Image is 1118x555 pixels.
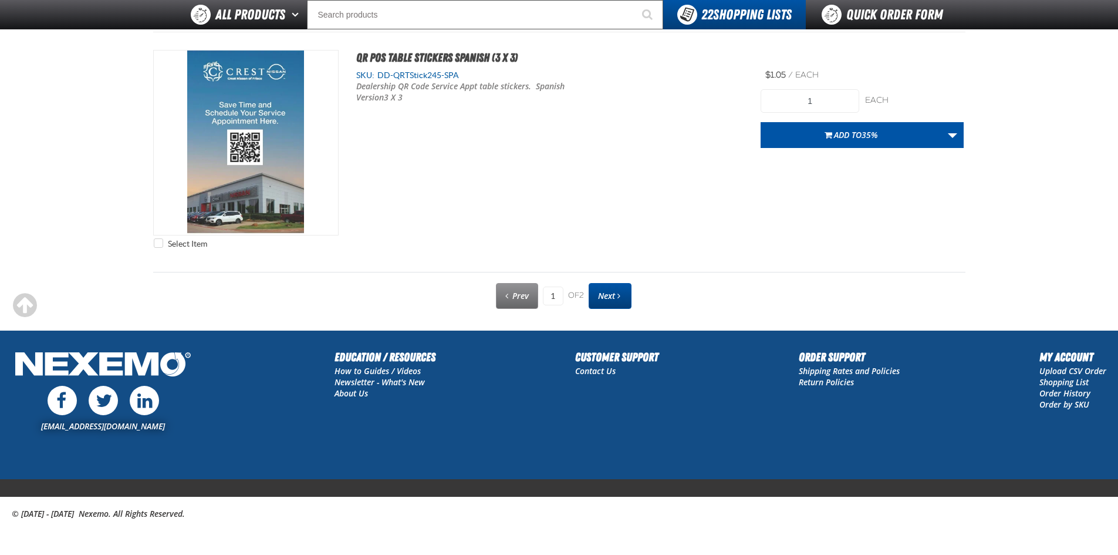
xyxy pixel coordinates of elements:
a: About Us [335,388,368,399]
a: Return Policies [799,376,854,388]
strong: 3 X 3 [384,92,403,103]
input: Select Item [154,238,163,248]
span: of [568,291,584,301]
span: Add to [834,129,878,140]
strong: 22 [701,6,713,23]
a: More Actions [941,122,964,148]
a: Upload CSV Order [1039,365,1106,376]
h2: My Account [1039,348,1106,366]
h2: Customer Support [575,348,658,366]
a: QR POS Table Stickers Spanish (3 X 3) [356,51,518,65]
span: / [788,70,793,80]
p: Dealership QR Code Service Appt table stickers. Spanish Version [356,81,589,103]
span: $1.05 [765,70,786,80]
: View Details of the QR POS Table Stickers Spanish (3 X 3) [154,51,338,235]
a: Contact Us [575,365,616,376]
div: each [865,95,964,106]
span: 2 [579,291,584,300]
span: Shopping Lists [701,6,792,23]
div: SKU: [356,70,744,81]
img: Nexemo Logo [12,348,194,383]
a: Next page [589,283,631,309]
h2: Education / Resources [335,348,435,366]
input: Product Quantity [761,89,859,113]
a: Order by SKU [1039,399,1089,410]
a: How to Guides / Videos [335,365,421,376]
span: each [795,70,819,80]
span: DD-QRTStick245-SPA [374,70,459,80]
a: [EMAIL_ADDRESS][DOMAIN_NAME] [41,421,165,432]
a: Newsletter - What's New [335,376,425,388]
a: Shipping Rates and Policies [799,365,900,376]
input: Current page number [543,287,563,305]
label: Select Item [154,238,207,250]
h2: Order Support [799,348,900,366]
span: All Products [215,4,285,25]
div: Scroll to the top [12,292,38,318]
img: QR POS Table Stickers Spanish (3 X 3) [154,51,338,235]
span: 35% [862,129,878,140]
button: Add to35% [761,122,942,148]
span: Next [598,290,615,301]
a: Shopping List [1039,376,1089,388]
a: Order History [1039,388,1090,399]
